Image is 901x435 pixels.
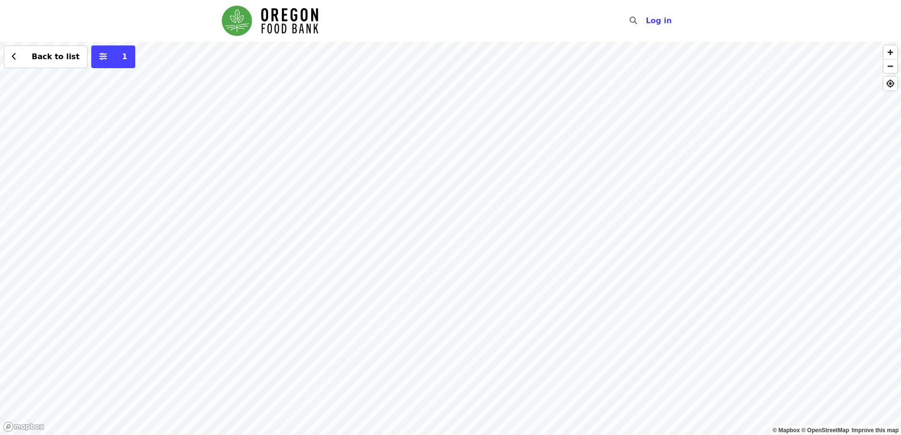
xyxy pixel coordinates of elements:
[884,59,897,73] button: Zoom Out
[99,52,107,61] i: sliders-h icon
[222,6,318,36] img: Oregon Food Bank - Home
[4,45,87,68] button: Back to list
[773,427,800,434] a: Mapbox
[12,52,17,61] i: chevron-left icon
[3,421,44,432] a: Mapbox logo
[852,427,899,434] a: Map feedback
[643,9,650,32] input: Search
[884,77,897,90] button: Find My Location
[91,45,135,68] button: More filters (1 selected)
[638,11,679,30] button: Log in
[884,45,897,59] button: Zoom In
[32,52,79,61] span: Back to list
[122,52,127,61] span: 1
[801,427,849,434] a: OpenStreetMap
[630,16,637,25] i: search icon
[646,16,672,25] span: Log in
